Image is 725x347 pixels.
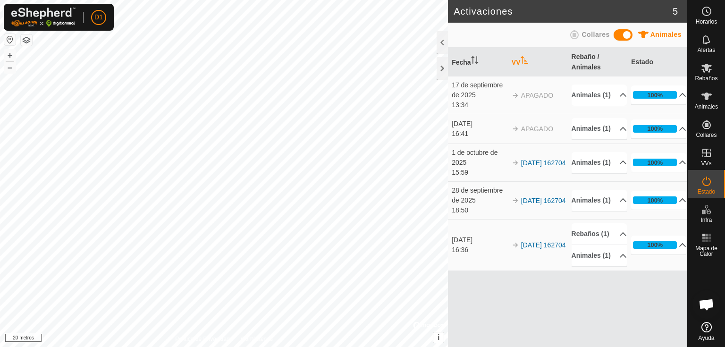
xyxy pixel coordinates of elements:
a: [DATE] 162704 [521,159,566,167]
a: Contáctenos [241,335,273,343]
font: Horarios [696,18,717,25]
font: 100% [647,159,663,166]
div: 100% [633,196,677,204]
p-accordion-header: 100% [631,85,686,104]
img: flecha [512,125,519,133]
font: Política de Privacidad [175,336,229,342]
font: – [8,62,12,72]
p-sorticon: Activar para ordenar [521,58,528,65]
font: [DATE] [452,120,472,127]
font: Rebaños (1) [572,230,609,237]
font: Activaciones [454,6,513,17]
font: Rebaño / Animales [572,53,601,71]
font: 17 de septiembre de 2025 [452,81,503,99]
button: i [433,332,444,343]
font: Animales [695,103,718,110]
font: Collares [696,132,717,138]
font: 13:34 [452,101,468,109]
a: [DATE] 162704 [521,241,566,249]
font: i [438,333,439,341]
font: Animales (1) [572,252,611,259]
p-accordion-header: 100% [631,191,686,210]
p-sorticon: Activar para ordenar [471,58,479,65]
div: 100% [633,125,677,133]
a: Ayuda [688,318,725,345]
font: APAGADO [521,125,553,133]
font: Alertas [698,47,715,53]
font: Animales (1) [572,91,611,99]
p-accordion-header: Animales (1) [572,190,627,211]
font: 18:50 [452,206,468,214]
font: APAGADO [521,92,553,99]
font: VV [512,59,521,66]
font: Collares [582,31,609,38]
button: Capas del Mapa [21,34,32,46]
font: Animales (1) [572,159,611,166]
font: 100% [647,92,663,99]
font: 16:36 [452,246,468,254]
img: flecha [512,92,519,99]
font: 15:59 [452,169,468,176]
font: + [8,50,13,60]
div: Chat abierto [692,290,721,319]
div: 100% [633,91,677,99]
font: Estado [631,58,653,66]
a: Política de Privacidad [175,335,229,343]
button: Restablecer Mapa [4,34,16,45]
a: [DATE] 162704 [521,197,566,204]
img: flecha [512,241,519,249]
button: + [4,50,16,61]
p-accordion-header: Animales (1) [572,118,627,139]
font: Mapa de Calor [695,245,717,257]
div: 100% [633,159,677,166]
img: flecha [512,197,519,204]
font: Animales (1) [572,196,611,204]
img: Logotipo de Gallagher [11,8,76,27]
p-accordion-header: Rebaños (1) [572,223,627,245]
font: Infra [700,217,712,223]
font: D1 [94,13,103,21]
font: Contáctenos [241,336,273,342]
font: Fecha [452,59,471,66]
p-accordion-header: 100% [631,236,686,254]
p-accordion-header: 100% [631,153,686,172]
font: Animales (1) [572,125,611,132]
p-accordion-header: Animales (1) [572,245,627,266]
font: VVs [701,160,711,167]
font: 100% [647,241,663,248]
p-accordion-header: 100% [631,119,686,138]
p-accordion-header: Animales (1) [572,152,627,173]
div: 100% [633,241,677,249]
font: Estado [698,188,715,195]
font: Animales [650,31,682,38]
font: [DATE] [452,236,472,244]
font: 100% [647,197,663,204]
button: – [4,62,16,73]
font: 16:41 [452,130,468,137]
font: 28 de septiembre de 2025 [452,186,503,204]
font: 1 de octubre de 2025 [452,149,497,166]
font: 100% [647,125,663,132]
img: flecha [512,159,519,167]
font: Rebaños [695,75,717,82]
font: Ayuda [699,335,715,341]
p-accordion-header: Animales (1) [572,85,627,106]
font: 5 [673,6,678,17]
